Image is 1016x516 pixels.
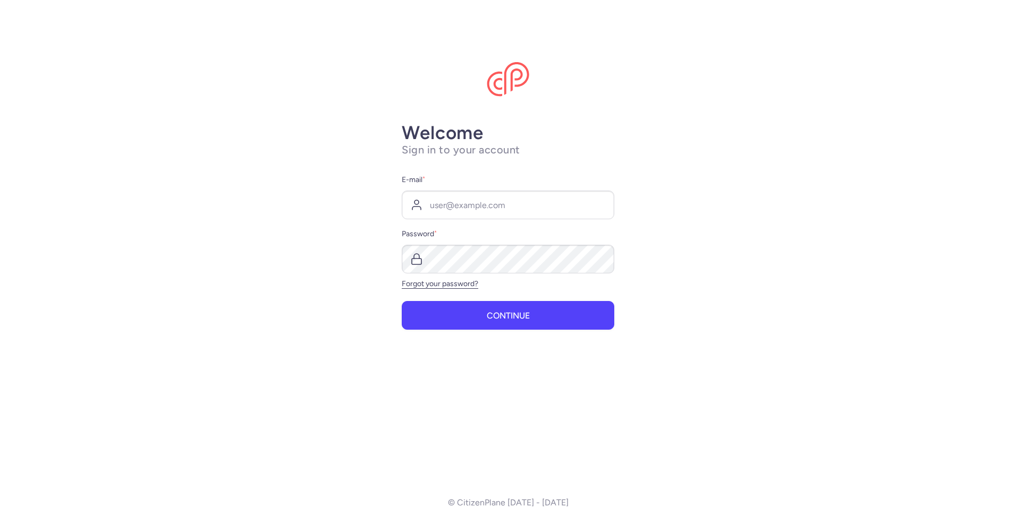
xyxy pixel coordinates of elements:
[487,62,529,97] img: CitizenPlane logo
[402,279,478,288] a: Forgot your password?
[402,143,614,157] h1: Sign in to your account
[487,311,530,321] span: Continue
[402,122,484,144] strong: Welcome
[402,301,614,330] button: Continue
[402,228,614,240] label: Password
[402,174,614,186] label: E-mail
[448,498,569,508] p: © CitizenPlane [DATE] - [DATE]
[402,191,614,219] input: user@example.com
